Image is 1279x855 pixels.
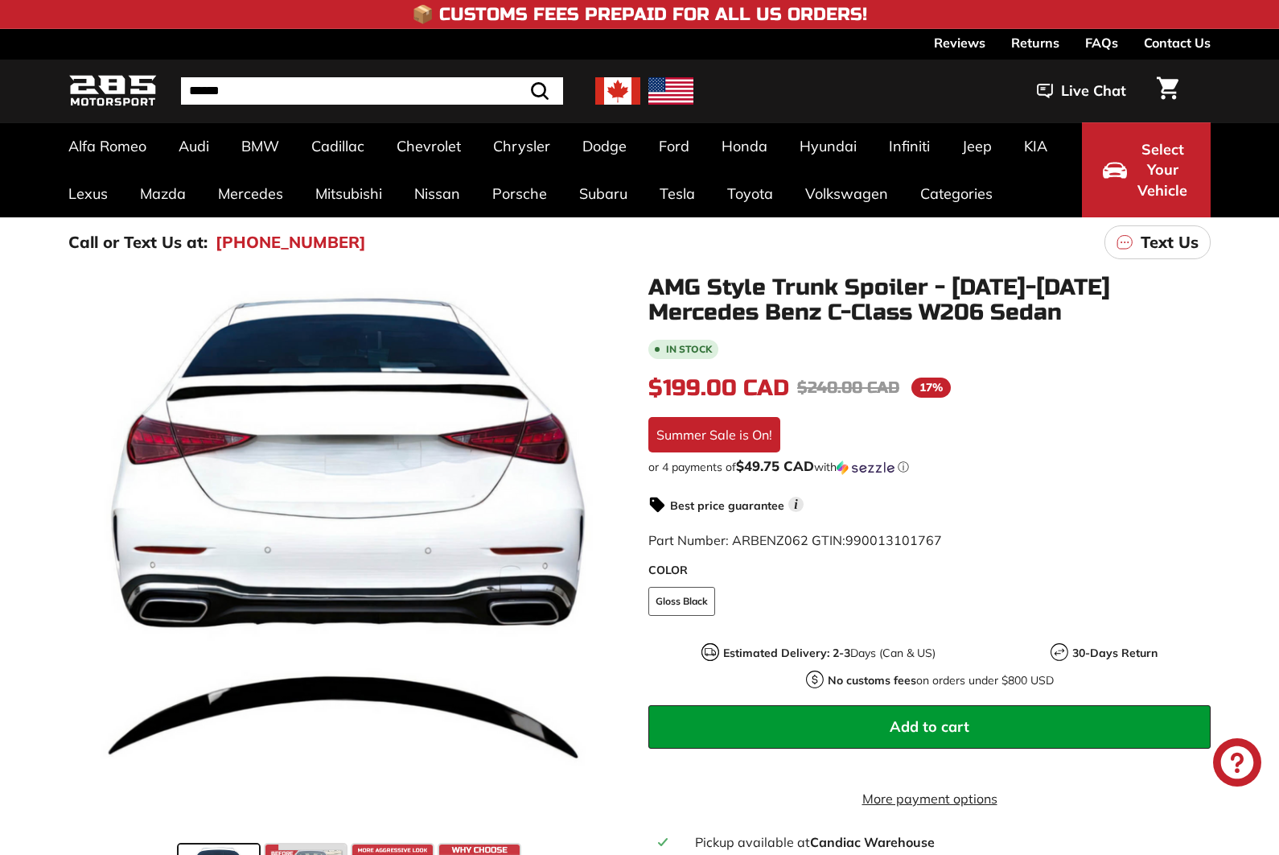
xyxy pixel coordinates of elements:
a: [PHONE_NUMBER] [216,230,366,254]
p: Text Us [1141,230,1199,254]
b: In stock [666,345,712,354]
input: Search [181,77,563,105]
div: Pickup available at [695,832,1201,852]
a: Returns [1011,29,1059,56]
a: More payment options [648,789,1211,808]
span: 17% [911,378,951,398]
a: Text Us [1104,225,1211,259]
button: Live Chat [1016,71,1147,111]
strong: No customs fees [828,673,916,688]
strong: 30-Days Return [1072,646,1158,660]
a: Dodge [566,122,643,170]
div: or 4 payments of with [648,459,1211,475]
a: Reviews [934,29,985,56]
a: Chrysler [477,122,566,170]
a: Alfa Romeo [52,122,162,170]
a: FAQs [1085,29,1118,56]
a: Contact Us [1144,29,1211,56]
strong: Estimated Delivery: 2-3 [723,646,850,660]
strong: Best price guarantee [670,498,784,513]
p: on orders under $800 USD [828,672,1054,689]
a: Porsche [476,170,563,217]
span: Part Number: ARBENZ062 GTIN: [648,532,942,548]
h1: AMG Style Trunk Spoiler - [DATE]-[DATE] Mercedes Benz C-Class W206 Sedan [648,275,1211,325]
span: i [788,497,804,512]
span: $240.00 CAD [797,378,899,398]
span: Add to cart [890,717,969,736]
a: Cadillac [295,122,380,170]
span: $49.75 CAD [736,457,814,474]
a: Jeep [946,122,1008,170]
a: Lexus [52,170,124,217]
button: Add to cart [648,705,1211,749]
h4: 📦 Customs Fees Prepaid for All US Orders! [412,5,867,24]
a: Mitsubishi [299,170,398,217]
strong: Candiac Warehouse [810,834,935,850]
a: Honda [705,122,783,170]
span: Live Chat [1061,81,1126,101]
label: COLOR [648,562,1211,579]
div: Summer Sale is On! [648,417,780,452]
div: or 4 payments of$49.75 CADwithSezzle Click to learn more about Sezzle [648,459,1211,475]
a: Infiniti [873,122,946,170]
a: BMW [225,122,295,170]
img: Logo_285_Motorsport_areodynamics_components [68,72,157,110]
button: Select Your Vehicle [1082,122,1211,217]
inbox-online-store-chat: Shopify online store chat [1208,738,1266,791]
span: $199.00 CAD [648,374,789,402]
span: Select Your Vehicle [1135,139,1190,201]
a: Cart [1147,64,1188,118]
p: Call or Text Us at: [68,230,208,254]
a: Hyundai [783,122,873,170]
a: Volkswagen [789,170,904,217]
a: Tesla [644,170,711,217]
a: Ford [643,122,705,170]
a: Mercedes [202,170,299,217]
a: Chevrolet [380,122,477,170]
a: Toyota [711,170,789,217]
p: Days (Can & US) [723,645,936,662]
a: Categories [904,170,1009,217]
img: Sezzle [837,461,894,475]
a: Mazda [124,170,202,217]
a: Subaru [563,170,644,217]
a: KIA [1008,122,1063,170]
a: Audi [162,122,225,170]
span: 990013101767 [845,532,942,548]
a: Nissan [398,170,476,217]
